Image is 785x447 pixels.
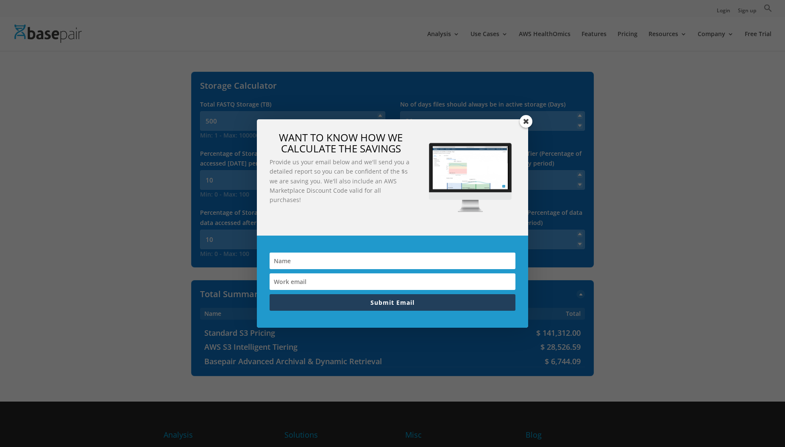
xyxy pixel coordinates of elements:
[270,273,515,290] input: Work email
[370,298,415,306] span: Submit Email
[270,157,412,205] p: Provide us your email below and we'll send you a detailed report so you can be confident of the $...
[279,130,403,155] span: WANT TO KNOW HOW WE CALCULATE THE SAVINGS
[622,386,775,437] iframe: Drift Widget Chat Controller
[270,294,515,311] button: Submit Email
[270,253,515,269] input: Name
